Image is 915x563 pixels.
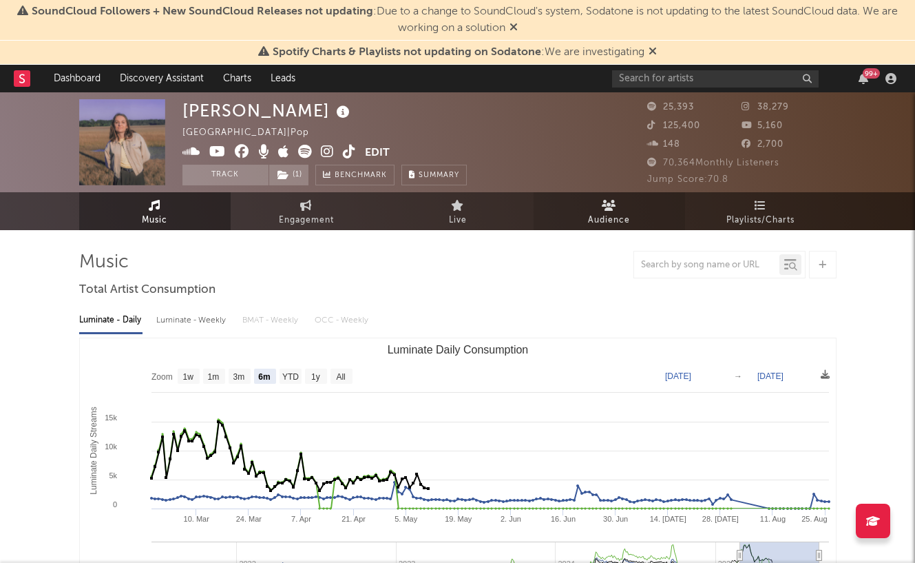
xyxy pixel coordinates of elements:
text: → [734,371,742,381]
button: Track [182,165,269,185]
text: 1m [207,372,219,382]
text: 7. Apr [291,515,311,523]
a: Leads [261,65,305,92]
span: : We are investigating [273,47,644,58]
button: (1) [269,165,308,185]
a: Playlists/Charts [685,192,837,230]
text: 3m [233,372,244,382]
div: [PERSON_NAME] [182,99,353,122]
div: Luminate - Daily [79,309,143,332]
text: 25. Aug [801,515,827,523]
a: Live [382,192,534,230]
text: 2. Jun [500,515,520,523]
span: 148 [647,140,680,149]
button: Summary [401,165,467,185]
a: Benchmark [315,165,395,185]
text: 10k [105,442,117,451]
text: 1w [182,372,193,382]
text: 5k [109,471,117,480]
text: 24. Mar [235,515,262,523]
text: [DATE] [757,371,783,381]
span: 70,364 Monthly Listeners [647,158,779,167]
div: Luminate - Weekly [156,309,229,332]
text: All [336,372,345,382]
text: Luminate Daily Streams [88,407,98,494]
text: Luminate Daily Consumption [387,344,528,356]
span: ( 1 ) [269,165,309,185]
text: 14. [DATE] [649,515,686,523]
span: SoundCloud Followers + New SoundCloud Releases not updating [32,6,373,17]
input: Search by song name or URL [634,260,779,271]
span: Audience [588,212,630,229]
span: Dismiss [649,47,657,58]
text: 10. Mar [183,515,209,523]
text: 30. Jun [603,515,628,523]
text: 1y [311,372,320,382]
span: Spotify Charts & Playlists not updating on Sodatone [273,47,541,58]
text: 15k [105,413,117,422]
span: Summary [419,172,459,179]
a: Discovery Assistant [110,65,213,92]
a: Dashboard [44,65,110,92]
text: 6m [258,372,270,382]
a: Engagement [231,192,382,230]
text: 19. May [445,515,472,523]
text: 5. May [395,515,418,523]
a: Music [79,192,231,230]
span: 2,700 [742,140,783,149]
text: YTD [282,372,298,382]
span: Benchmark [335,167,387,184]
span: Dismiss [509,23,518,34]
text: 28. [DATE] [702,515,738,523]
span: 25,393 [647,103,694,112]
span: 38,279 [742,103,789,112]
span: : Due to a change to SoundCloud's system, Sodatone is not updating to the latest SoundCloud data.... [32,6,898,34]
span: 5,160 [742,121,783,130]
span: Jump Score: 70.8 [647,175,728,184]
text: Zoom [151,372,173,382]
text: 11. Aug [759,515,785,523]
input: Search for artists [612,70,819,88]
button: Edit [365,145,390,162]
button: 99+ [859,73,868,84]
a: Charts [213,65,261,92]
span: Live [449,212,467,229]
span: Music [142,212,167,229]
span: 125,400 [647,121,700,130]
span: Engagement [279,212,334,229]
a: Audience [534,192,685,230]
span: Playlists/Charts [726,212,795,229]
text: 0 [112,500,116,509]
div: 99 + [863,68,880,79]
span: Total Artist Consumption [79,282,215,298]
div: [GEOGRAPHIC_DATA] | Pop [182,125,325,141]
text: 16. Jun [550,515,575,523]
text: 21. Apr [341,515,366,523]
text: [DATE] [665,371,691,381]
